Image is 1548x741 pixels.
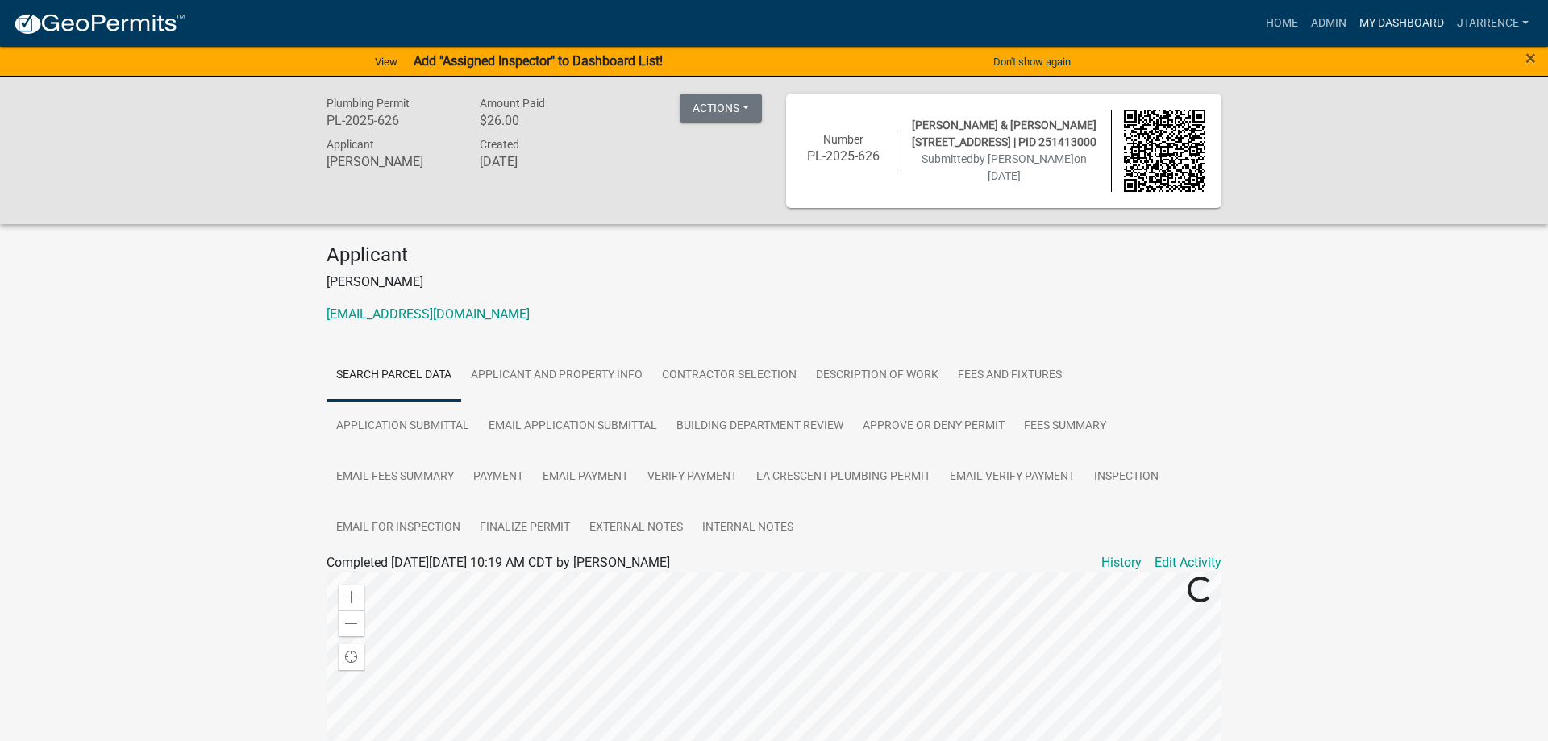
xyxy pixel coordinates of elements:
[680,94,762,123] button: Actions
[461,350,652,402] a: Applicant and Property Info
[480,97,545,110] span: Amount Paid
[327,401,479,452] a: Application Submittal
[823,133,863,146] span: Number
[652,350,806,402] a: Contractor Selection
[1101,553,1142,572] a: History
[638,452,747,503] a: Verify Payment
[339,585,364,610] div: Zoom in
[802,148,884,164] h6: PL-2025-626
[327,452,464,503] a: Email Fees Summary
[327,502,470,554] a: Email for Inspection
[1450,8,1535,39] a: jtarrence
[470,502,580,554] a: Finalize Permit
[480,113,609,128] h6: $26.00
[1124,110,1206,192] img: QR code
[948,350,1072,402] a: Fees and Fixtures
[479,401,667,452] a: Email Application Submittal
[327,306,530,322] a: [EMAIL_ADDRESS][DOMAIN_NAME]
[1525,48,1536,68] button: Close
[1084,452,1168,503] a: Inspection
[1259,8,1305,39] a: Home
[1155,553,1221,572] a: Edit Activity
[480,154,609,169] h6: [DATE]
[327,273,1221,292] p: [PERSON_NAME]
[853,401,1014,452] a: Approve or deny permit
[940,452,1084,503] a: Email Verify Payment
[339,644,364,670] div: Find my location
[806,350,948,402] a: Description of Work
[327,350,461,402] a: Search Parcel Data
[922,152,1087,182] span: Submitted on [DATE]
[480,138,519,151] span: Created
[747,452,940,503] a: La Crescent Plumbing Permit
[327,244,1221,267] h4: Applicant
[987,48,1077,75] button: Don't show again
[533,452,638,503] a: Email Payment
[693,502,803,554] a: Internal Notes
[580,502,693,554] a: External Notes
[667,401,853,452] a: Building Department Review
[327,138,374,151] span: Applicant
[1305,8,1353,39] a: Admin
[464,452,533,503] a: Payment
[327,113,456,128] h6: PL-2025-626
[368,48,404,75] a: View
[327,555,670,570] span: Completed [DATE][DATE] 10:19 AM CDT by [PERSON_NAME]
[414,53,663,69] strong: Add "Assigned Inspector" to Dashboard List!
[973,152,1074,165] span: by [PERSON_NAME]
[1353,8,1450,39] a: My Dashboard
[912,119,1096,148] span: [PERSON_NAME] & [PERSON_NAME] [STREET_ADDRESS] | PID 251413000
[339,610,364,636] div: Zoom out
[327,97,410,110] span: Plumbing Permit
[327,154,456,169] h6: [PERSON_NAME]
[1014,401,1116,452] a: Fees Summary
[1525,47,1536,69] span: ×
